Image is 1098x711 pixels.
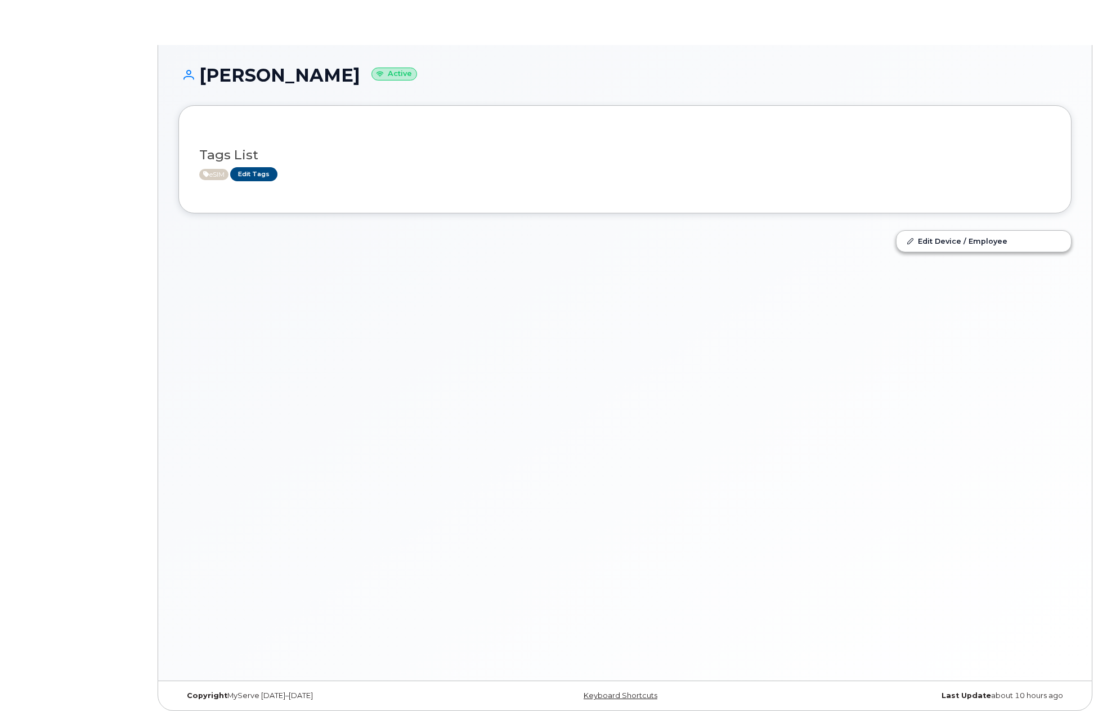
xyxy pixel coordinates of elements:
[199,148,1051,162] h3: Tags List
[371,68,417,81] small: Active
[942,691,991,700] strong: Last Update
[584,691,657,700] a: Keyboard Shortcuts
[774,691,1072,700] div: about 10 hours ago
[199,169,228,180] span: Active
[230,167,277,181] a: Edit Tags
[187,691,227,700] strong: Copyright
[897,231,1071,251] a: Edit Device / Employee
[178,65,1072,85] h1: [PERSON_NAME]
[178,691,476,700] div: MyServe [DATE]–[DATE]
